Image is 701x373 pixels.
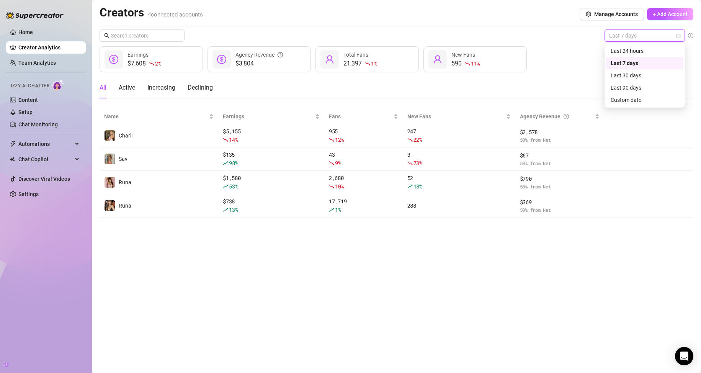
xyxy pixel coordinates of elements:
[451,59,480,68] div: 590
[611,83,679,92] div: Last 90 days
[235,59,283,68] span: $3,804
[223,112,314,121] span: Earnings
[676,33,681,38] span: calendar
[4,362,9,368] span: build
[223,184,228,189] span: rise
[148,11,203,18] span: 4 connected accounts
[18,191,39,197] a: Settings
[335,159,341,167] span: 9 %
[606,82,683,94] div: Last 90 days
[647,8,693,20] button: + Add Account
[119,203,131,209] span: Runa
[105,154,115,164] img: Sav
[325,55,334,64] span: user
[329,127,398,144] div: 955
[471,60,480,67] span: 11 %
[223,174,320,191] div: $ 1,580
[329,112,392,121] span: Fans
[343,59,377,68] div: 21,397
[365,61,370,66] span: fall
[329,151,398,167] div: 43
[335,136,344,143] span: 12 %
[606,45,683,57] div: Last 24 hours
[520,136,600,144] span: 50 % from Net
[223,207,228,213] span: rise
[407,151,511,167] div: 3
[18,138,73,150] span: Automations
[407,184,413,189] span: rise
[105,130,115,141] img: Charli
[111,31,174,40] input: Search creators
[104,33,109,38] span: search
[564,112,569,121] span: question-circle
[119,156,127,162] span: Sav
[329,197,398,214] div: 17,719
[10,141,16,147] span: thunderbolt
[407,137,413,142] span: fall
[611,47,679,55] div: Last 24 hours
[18,41,80,54] a: Creator Analytics
[407,201,511,210] div: 288
[217,55,226,64] span: dollar-circle
[104,112,208,121] span: Name
[109,55,118,64] span: dollar-circle
[611,96,679,104] div: Custom date
[653,11,688,17] span: + Add Account
[324,109,403,124] th: Fans
[229,206,238,213] span: 13 %
[149,61,154,66] span: fall
[520,160,600,167] span: 50 % from Net
[18,153,73,165] span: Chat Copilot
[223,127,320,144] div: $ 5,155
[278,51,283,59] span: question-circle
[119,83,135,92] div: Active
[606,69,683,82] div: Last 30 days
[18,60,56,66] a: Team Analytics
[520,112,594,121] div: Agency Revenue
[105,200,115,211] img: Runa
[18,29,33,35] a: Home
[335,206,341,213] span: 1 %
[335,183,344,190] span: 10 %
[413,183,422,190] span: 18 %
[371,60,377,67] span: 1 %
[223,137,228,142] span: fall
[343,52,368,58] span: Total Fans
[18,109,33,115] a: Setup
[235,51,283,59] div: Agency Revenue
[100,109,218,124] th: Name
[451,52,475,58] span: New Fans
[329,174,398,191] div: 2,680
[606,94,683,106] div: Custom date
[586,11,591,17] span: setting
[520,183,600,190] span: 50 % from Net
[520,206,600,214] span: 50 % from Net
[218,109,324,124] th: Earnings
[609,30,680,41] span: Last 7 days
[520,151,600,160] span: $ 67
[611,59,679,67] div: Last 7 days
[433,55,442,64] span: user
[155,60,161,67] span: 2 %
[329,207,334,213] span: rise
[520,175,600,183] span: $ 790
[147,83,175,92] div: Increasing
[675,347,693,365] div: Open Intercom Messenger
[6,11,64,19] img: logo-BBDzfeDw.svg
[223,160,228,166] span: rise
[407,174,511,191] div: 52
[229,136,238,143] span: 14 %
[127,59,161,68] div: $7,608
[223,197,320,214] div: $ 738
[329,137,334,142] span: fall
[119,133,132,139] span: Charli
[606,57,683,69] div: Last 7 days
[611,71,679,80] div: Last 30 days
[594,11,638,17] span: Manage Accounts
[105,177,115,188] img: Runa
[465,61,470,66] span: fall
[407,112,505,121] span: New Fans
[100,83,106,92] div: All
[223,151,320,167] div: $ 135
[407,127,511,144] div: 247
